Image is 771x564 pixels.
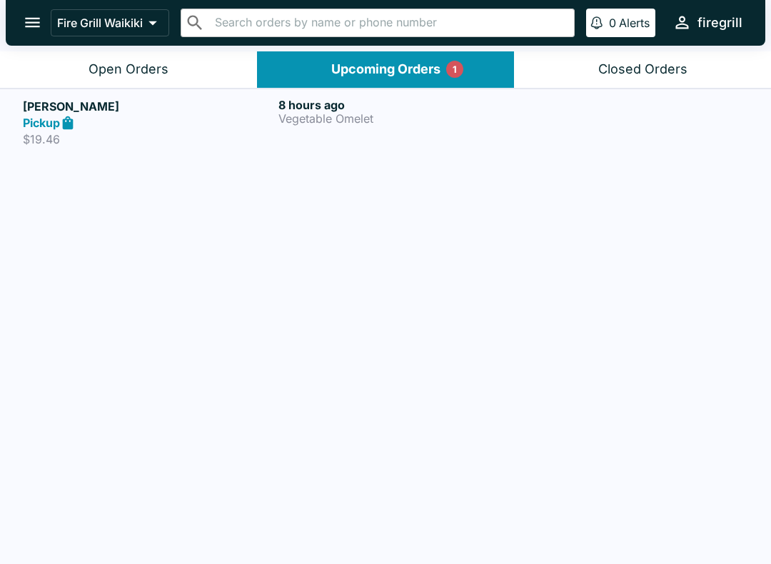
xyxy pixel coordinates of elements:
[278,112,528,125] p: Vegetable Omelet
[598,61,687,78] div: Closed Orders
[211,13,568,33] input: Search orders by name or phone number
[331,61,440,78] div: Upcoming Orders
[697,14,742,31] div: firegrill
[23,116,60,130] strong: Pickup
[609,16,616,30] p: 0
[278,98,528,112] h6: 8 hours ago
[619,16,650,30] p: Alerts
[89,61,168,78] div: Open Orders
[51,9,169,36] button: Fire Grill Waikiki
[14,4,51,41] button: open drawer
[57,16,143,30] p: Fire Grill Waikiki
[23,132,273,146] p: $19.46
[23,98,273,115] h5: [PERSON_NAME]
[453,62,457,76] p: 1
[667,7,748,38] button: firegrill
